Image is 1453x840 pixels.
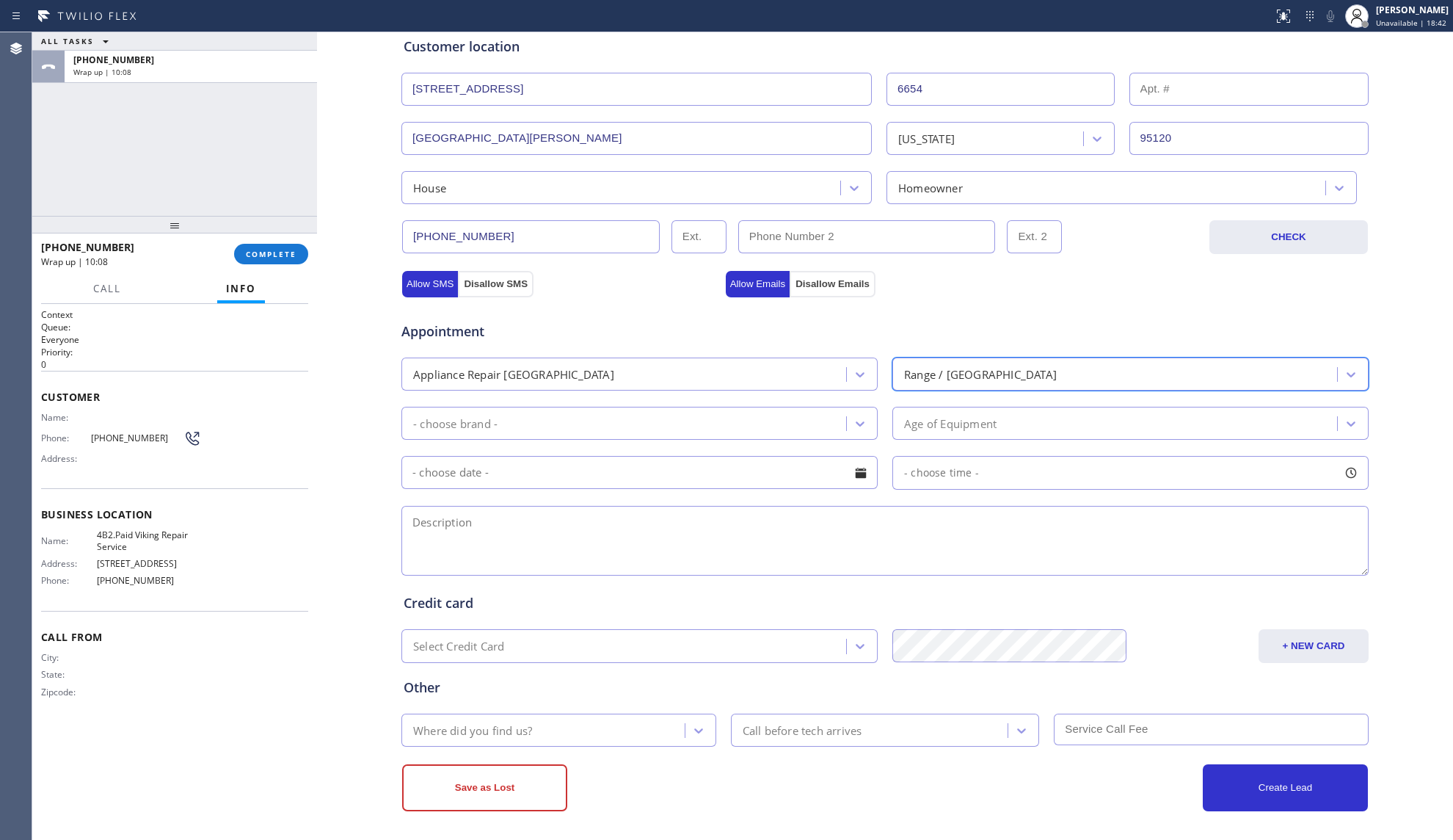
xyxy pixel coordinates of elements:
[743,722,862,739] div: Call before tech arrives
[226,282,256,295] span: Info
[886,73,1115,106] input: Street #
[84,275,130,303] button: Call
[413,722,532,739] div: Where did you find us?
[401,322,722,341] span: Appointment
[41,36,94,46] span: ALL TASKS
[73,54,154,66] span: [PHONE_NUMBER]
[32,32,123,50] button: ALL TASKS
[1054,714,1369,745] input: Service Call Fee
[413,179,446,196] div: House
[904,366,1057,383] div: Range / [GEOGRAPHIC_DATA]
[401,122,872,155] input: City
[41,453,97,464] span: Address:
[401,73,872,106] input: Address
[41,256,108,268] span: Wrap up | 10:08
[97,558,201,569] span: [STREET_ADDRESS]
[246,249,296,259] span: COMPLETE
[41,308,308,321] h1: Context
[1209,220,1368,254] button: CHECK
[1203,764,1368,811] button: Create Lead
[41,390,308,404] span: Customer
[413,415,498,432] div: - choose brand -
[41,558,97,569] span: Address:
[401,456,878,489] input: - choose date -
[413,366,614,383] div: Appliance Repair [GEOGRAPHIC_DATA]
[402,220,660,253] input: Phone Number
[1376,4,1449,16] div: [PERSON_NAME]
[790,271,875,297] button: Disallow Emails
[41,333,308,346] p: Everyone
[41,687,97,698] span: Zipcode:
[41,240,134,254] span: [PHONE_NUMBER]
[234,244,308,264] button: COMPLETE
[404,37,1366,57] div: Customer location
[217,275,265,303] button: Info
[402,764,567,811] button: Save as Lost
[404,593,1366,613] div: Credit card
[41,575,97,586] span: Phone:
[97,529,201,552] span: 4B2.Paid Viking Repair Service
[41,507,308,521] span: Business location
[41,669,97,680] span: State:
[41,535,97,546] span: Name:
[904,466,979,479] span: - choose time -
[898,179,963,196] div: Homeowner
[41,432,91,443] span: Phone:
[41,321,308,333] h2: Queue:
[41,652,97,663] span: City:
[738,220,996,253] input: Phone Number 2
[91,432,184,443] span: [PHONE_NUMBER]
[41,346,308,358] h2: Priority:
[41,630,308,644] span: Call From
[413,638,505,655] div: Select Credit Card
[1007,220,1062,253] input: Ext. 2
[1129,122,1369,155] input: ZIP
[1376,18,1446,28] span: Unavailable | 18:42
[1259,629,1369,663] button: + NEW CARD
[1320,6,1341,26] button: Mute
[404,678,1366,698] div: Other
[41,358,308,371] p: 0
[97,575,201,586] span: [PHONE_NUMBER]
[402,271,458,297] button: Allow SMS
[1129,73,1369,106] input: Apt. #
[73,67,131,77] span: Wrap up | 10:08
[458,271,534,297] button: Disallow SMS
[41,412,97,423] span: Name:
[904,415,997,432] div: Age of Equipment
[726,271,790,297] button: Allow Emails
[93,282,121,295] span: Call
[898,130,955,147] div: [US_STATE]
[671,220,726,253] input: Ext.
